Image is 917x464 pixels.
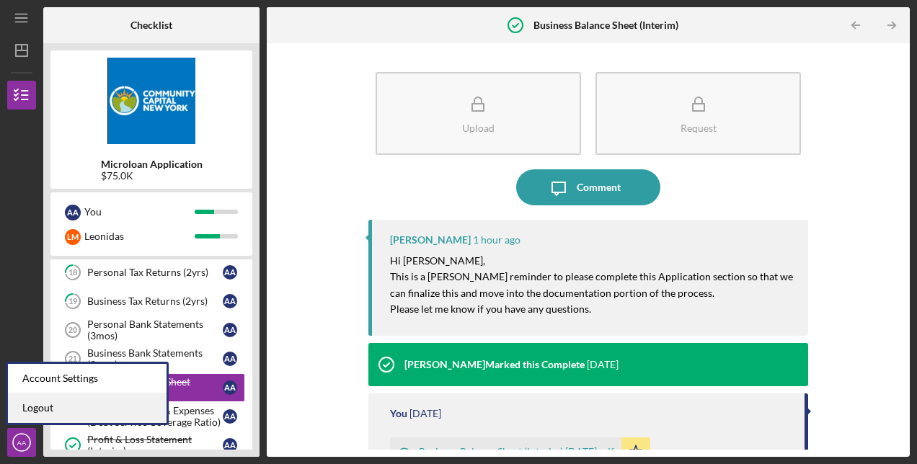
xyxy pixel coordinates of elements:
a: Profit & Loss Statement (Interim)AA [58,431,245,460]
div: You [84,200,195,224]
div: Upload [462,122,495,133]
div: A A [65,205,81,220]
div: Request [681,122,717,133]
button: Comment [516,169,660,205]
mark: Hi [PERSON_NAME], [390,254,485,267]
tspan: 18 [68,268,77,277]
div: Business Tax Returns (2yrs) [87,295,223,307]
div: A A [223,265,237,280]
div: Profit & Loss Statement (Interim) [87,434,223,457]
div: [PERSON_NAME] Marked this Complete [404,359,585,370]
time: 2025-08-21 19:41 [409,408,441,419]
div: A A [223,323,237,337]
div: Leonidas [84,224,195,249]
img: Product logo [50,58,252,144]
a: 18Personal Tax Returns (2yrs)AA [58,258,245,287]
div: A A [223,294,237,308]
div: $75.0K [101,170,203,182]
div: Business Balance Sheet (Interim) [DATE].pdf [419,446,614,458]
time: 2025-09-03 17:48 [473,234,520,246]
b: Checklist [130,19,172,31]
tspan: 20 [68,326,77,334]
div: [PERSON_NAME] [390,234,471,246]
div: L M [65,229,81,245]
div: You [390,408,407,419]
div: A A [223,380,237,395]
div: Business Bank Statements (3mos) [87,347,223,370]
div: A A [223,352,237,366]
button: AA [7,428,36,457]
mark: This is a [PERSON_NAME] reminder to please complete this Application section so that we can final... [390,270,795,298]
a: 19Business Tax Returns (2yrs)AA [58,287,245,316]
a: 21Business Bank Statements (3mos)AA [58,344,245,373]
div: Personal Tax Returns (2yrs) [87,267,223,278]
mark: Please let me know if you have any questions. [390,303,591,315]
div: Comment [577,169,621,205]
tspan: 19 [68,297,78,306]
button: Upload [376,72,581,155]
a: 20Personal Bank Statements (3mos)AA [58,316,245,344]
text: AA [17,439,27,447]
time: 2025-08-21 21:29 [587,359,619,370]
b: Business Balance Sheet (Interim) [533,19,678,31]
div: A A [223,438,237,452]
tspan: 21 [68,354,77,363]
div: A A [223,409,237,424]
a: Logout [8,393,167,423]
div: Personal Bank Statements (3mos) [87,318,223,342]
b: Microloan Application [101,159,203,170]
button: Request [595,72,801,155]
div: Account Settings [8,364,167,393]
